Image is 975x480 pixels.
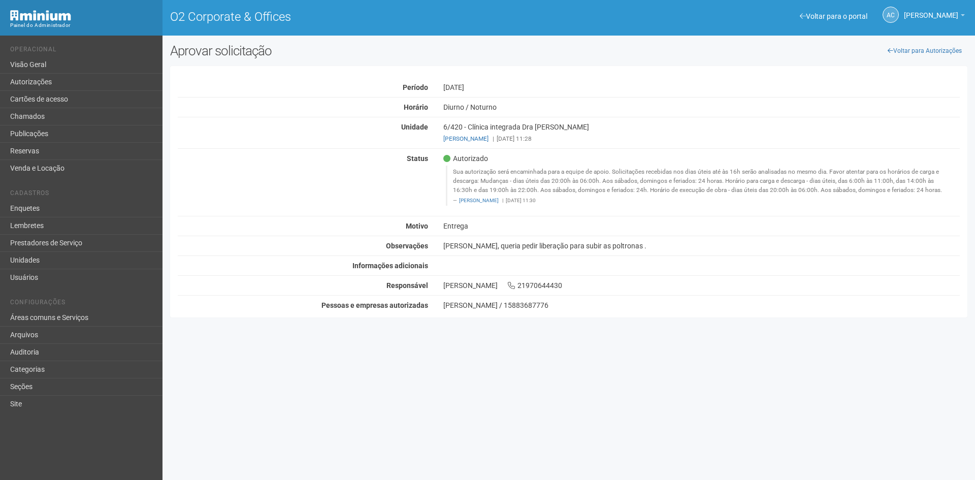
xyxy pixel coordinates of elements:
[904,13,965,21] a: [PERSON_NAME]
[882,43,967,58] a: Voltar para Autorizações
[386,281,428,290] strong: Responsável
[406,222,428,230] strong: Motivo
[321,301,428,309] strong: Pessoas e empresas autorizadas
[443,134,960,143] div: [DATE] 11:28
[493,135,494,142] span: |
[352,262,428,270] strong: Informações adicionais
[436,83,967,92] div: [DATE]
[800,12,867,20] a: Voltar para o portal
[436,221,967,231] div: Entrega
[10,46,155,56] li: Operacional
[904,2,958,19] span: Ana Carla de Carvalho Silva
[10,299,155,309] li: Configurações
[386,242,428,250] strong: Observações
[443,135,489,142] a: [PERSON_NAME]
[10,21,155,30] div: Painel do Administrador
[403,83,428,91] strong: Período
[170,43,561,58] h2: Aprovar solicitação
[401,123,428,131] strong: Unidade
[436,241,967,250] div: [PERSON_NAME], queria pedir liberação para subir as poltronas .
[502,198,503,203] span: |
[436,122,967,143] div: 6/420 - Clínica integrada Dra [PERSON_NAME]
[883,7,899,23] a: AC
[443,301,960,310] div: [PERSON_NAME] / 15883687776
[407,154,428,163] strong: Status
[436,103,967,112] div: Diurno / Noturno
[404,103,428,111] strong: Horário
[170,10,561,23] h1: O2 Corporate & Offices
[10,10,71,21] img: Minium
[436,281,967,290] div: [PERSON_NAME] 21970644430
[453,197,954,204] footer: [DATE] 11:30
[10,189,155,200] li: Cadastros
[446,166,960,206] blockquote: Sua autorização será encaminhada para a equipe de apoio. Solicitações recebidas nos dias úteis at...
[443,154,488,163] span: Autorizado
[459,198,499,203] a: [PERSON_NAME]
